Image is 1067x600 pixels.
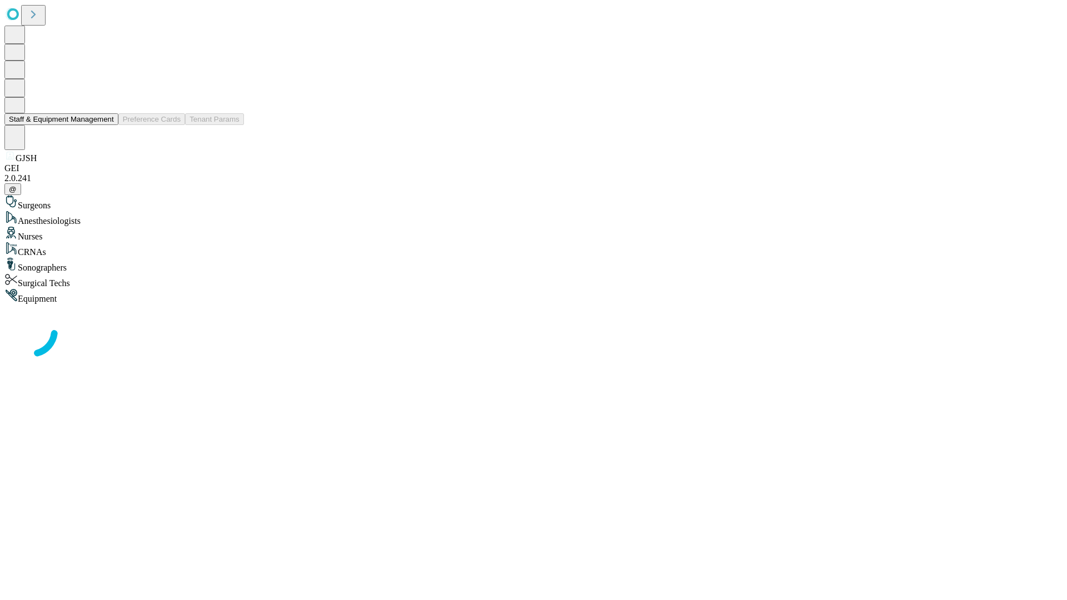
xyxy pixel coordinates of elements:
[4,173,1063,183] div: 2.0.241
[4,163,1063,173] div: GEI
[9,185,17,193] span: @
[4,195,1063,211] div: Surgeons
[118,113,185,125] button: Preference Cards
[16,153,37,163] span: GJSH
[4,288,1063,304] div: Equipment
[4,183,21,195] button: @
[4,113,118,125] button: Staff & Equipment Management
[4,242,1063,257] div: CRNAs
[4,226,1063,242] div: Nurses
[4,257,1063,273] div: Sonographers
[4,273,1063,288] div: Surgical Techs
[185,113,244,125] button: Tenant Params
[4,211,1063,226] div: Anesthesiologists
